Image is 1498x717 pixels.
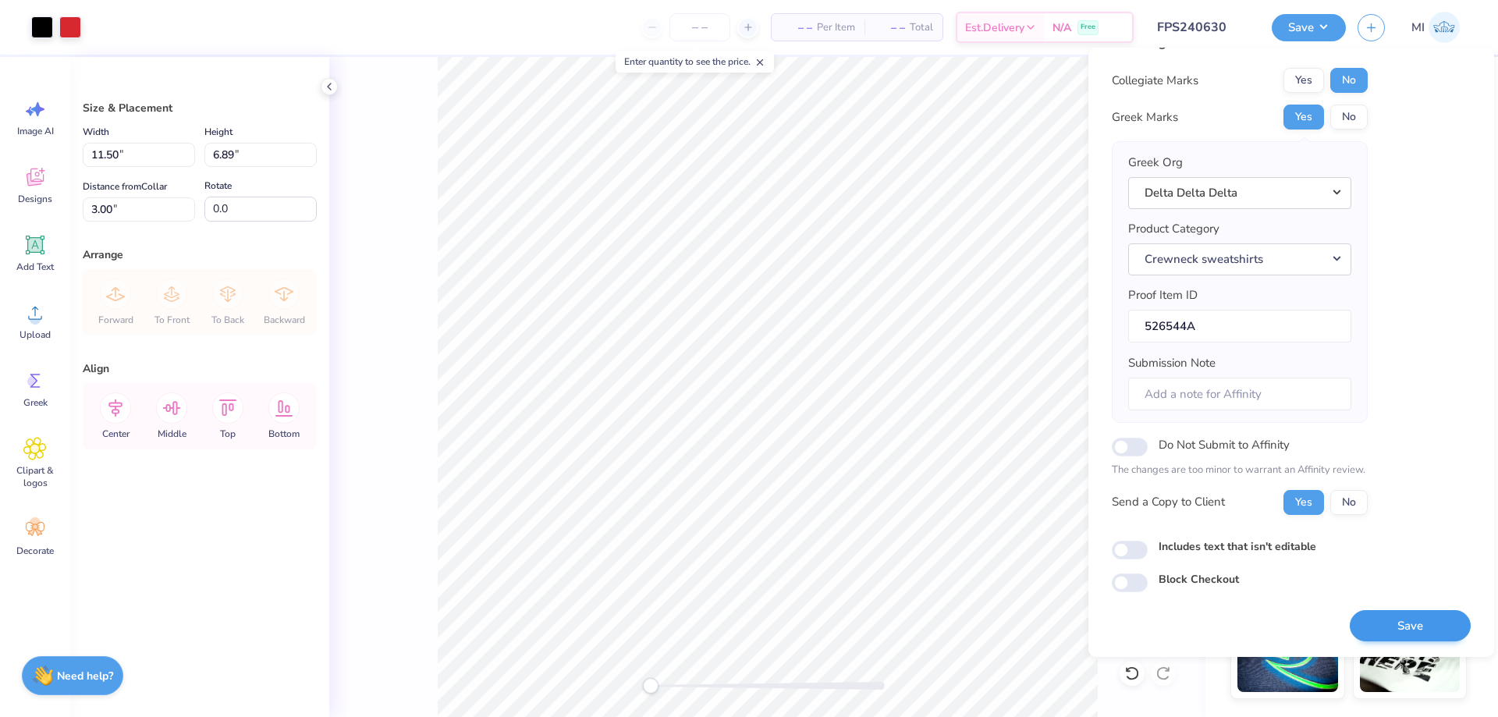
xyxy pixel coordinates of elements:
[1081,22,1095,33] span: Free
[874,20,905,36] span: – –
[1112,72,1198,90] div: Collegiate Marks
[1053,20,1071,36] span: N/A
[83,122,109,141] label: Width
[18,193,52,205] span: Designs
[1128,220,1219,238] label: Product Category
[57,669,113,683] strong: Need help?
[965,20,1024,36] span: Est. Delivery
[1159,571,1239,587] label: Block Checkout
[83,247,317,263] div: Arrange
[1429,12,1460,43] img: Mark Isaac
[1128,378,1351,411] input: Add a note for Affinity
[910,20,933,36] span: Total
[1145,12,1260,43] input: Untitled Design
[1411,19,1425,37] span: MI
[669,13,730,41] input: – –
[1159,538,1316,555] label: Includes text that isn't editable
[17,125,54,137] span: Image AI
[16,261,54,273] span: Add Text
[1128,177,1351,209] button: Delta Delta Delta
[158,428,186,440] span: Middle
[1404,12,1467,43] a: MI
[1128,154,1183,172] label: Greek Org
[1272,14,1346,41] button: Save
[643,678,658,694] div: Accessibility label
[1112,463,1368,478] p: The changes are too minor to warrant an Affinity review.
[9,464,61,489] span: Clipart & logos
[1283,105,1324,130] button: Yes
[1128,243,1351,275] button: Crewneck sweatshirts
[616,51,774,73] div: Enter quantity to see the price.
[1128,354,1216,372] label: Submission Note
[781,20,812,36] span: – –
[23,396,48,409] span: Greek
[102,428,130,440] span: Center
[1283,68,1324,93] button: Yes
[204,122,233,141] label: Height
[1283,490,1324,515] button: Yes
[1330,68,1368,93] button: No
[83,100,317,116] div: Size & Placement
[1330,490,1368,515] button: No
[1330,105,1368,130] button: No
[1112,108,1178,126] div: Greek Marks
[1112,493,1225,511] div: Send a Copy to Client
[204,176,232,195] label: Rotate
[817,20,855,36] span: Per Item
[1128,286,1198,304] label: Proof Item ID
[1350,610,1471,642] button: Save
[16,545,54,557] span: Decorate
[220,428,236,440] span: Top
[83,360,317,377] div: Align
[83,177,167,196] label: Distance from Collar
[20,328,51,341] span: Upload
[268,428,300,440] span: Bottom
[1159,435,1290,455] label: Do Not Submit to Affinity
